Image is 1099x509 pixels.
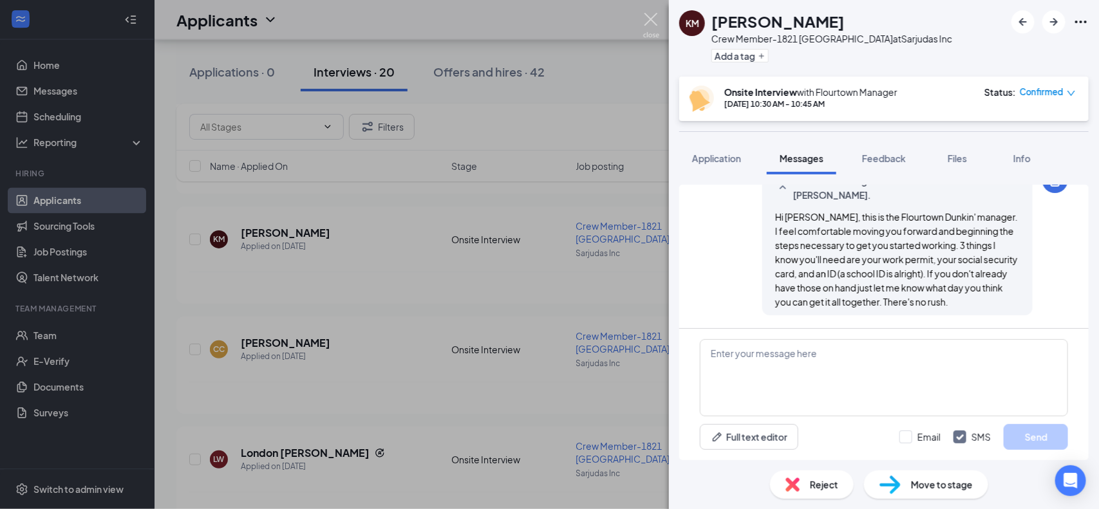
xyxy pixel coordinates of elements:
[1011,10,1035,33] button: ArrowLeftNew
[711,49,769,62] button: PlusAdd a tag
[724,86,897,98] div: with Flourtown Manager
[1004,424,1068,450] button: Send
[780,153,823,164] span: Messages
[911,477,973,492] span: Move to stage
[686,17,699,30] div: KM
[1046,14,1062,30] svg: ArrowRight
[711,10,845,32] h1: [PERSON_NAME]
[1073,14,1089,30] svg: Ellipses
[711,32,952,45] div: Crew Member-1821 [GEOGRAPHIC_DATA] at Sarjudas Inc
[758,52,766,60] svg: Plus
[1015,14,1031,30] svg: ArrowLeftNew
[711,430,724,443] svg: Pen
[1042,10,1066,33] button: ArrowRight
[810,477,838,492] span: Reject
[700,424,798,450] button: Full text editorPen
[1013,153,1031,164] span: Info
[1020,86,1064,98] span: Confirmed
[793,174,962,202] span: Flourtown Manager sent SMS to [PERSON_NAME].
[692,153,741,164] span: Application
[948,153,967,164] span: Files
[724,98,897,109] div: [DATE] 10:30 AM - 10:45 AM
[1067,89,1076,98] span: down
[775,211,1018,308] span: Hi [PERSON_NAME], this is the Flourtown Dunkin' manager. I feel comfortable moving you forward an...
[996,174,1020,202] span: [DATE]
[724,86,797,98] b: Onsite Interview
[775,180,791,196] svg: SmallChevronUp
[1055,465,1086,496] div: Open Intercom Messenger
[862,153,906,164] span: Feedback
[984,86,1016,98] div: Status :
